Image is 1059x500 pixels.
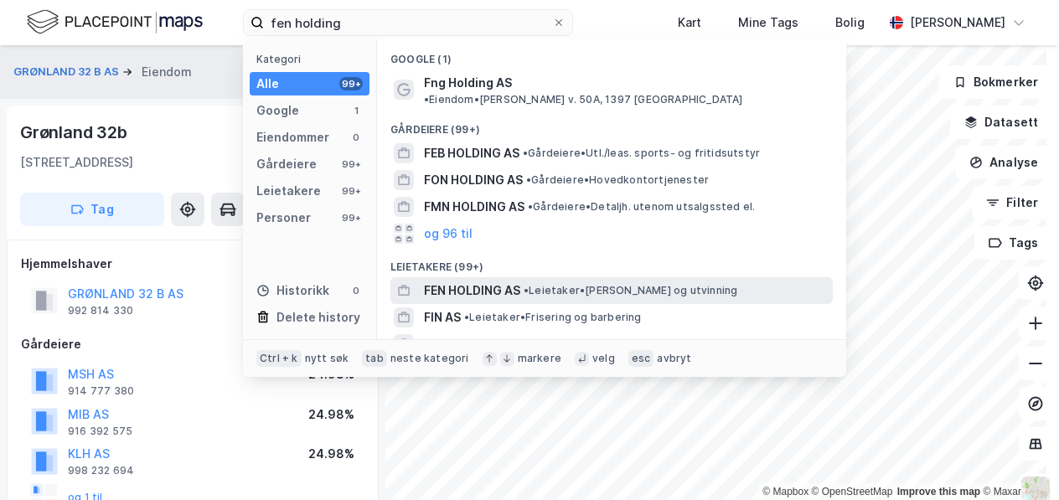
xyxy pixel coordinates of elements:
span: • [524,284,529,296]
div: Leietakere [256,181,321,201]
button: og 96 til [424,224,473,244]
div: Historikk [256,281,329,301]
div: velg [592,352,615,365]
span: • [523,147,528,159]
div: Gårdeiere [21,334,364,354]
iframe: Chat Widget [975,420,1059,500]
div: Gårdeiere [256,154,317,174]
span: FEB HOLDING AS [424,143,519,163]
div: 99+ [339,157,363,171]
div: Kategori [256,53,369,65]
div: 992 814 330 [68,304,133,317]
span: FMN HOLDING AS [424,197,524,217]
span: FIN AS [424,307,461,327]
img: logo.f888ab2527a4732fd821a326f86c7f29.svg [27,8,203,37]
div: Google (1) [377,39,846,70]
span: Eiendom • [PERSON_NAME] v. 50A, 1397 [GEOGRAPHIC_DATA] [424,93,743,106]
div: Grønland 32b [20,119,131,146]
span: Gårdeiere • Hovedkontortjenester [526,173,709,187]
input: Søk på adresse, matrikkel, gårdeiere, leietakere eller personer [264,10,552,35]
div: 24.98% [308,444,354,464]
a: Improve this map [897,486,980,497]
div: Gårdeiere (99+) [377,110,846,140]
span: FEND AS [424,334,473,354]
div: neste kategori [390,352,469,365]
button: Datasett [950,106,1052,139]
div: Mine Tags [738,13,798,33]
div: Kart [678,13,701,33]
span: • [528,200,533,213]
button: Tags [974,226,1052,260]
div: 1 [349,104,363,117]
div: Eiendom [142,62,192,82]
span: Gårdeiere • Detaljh. utenom utsalgssted el. [528,200,755,214]
div: Google [256,101,299,121]
div: 99+ [339,77,363,90]
div: 99+ [339,184,363,198]
div: Delete history [276,307,360,327]
span: Leietaker • Frisering og barbering [464,311,642,324]
div: Bolig [835,13,865,33]
div: Personer [256,208,311,228]
div: 916 392 575 [68,425,132,438]
span: • [464,311,469,323]
div: Leietakere (99+) [377,247,846,277]
span: Leietaker • Kons.virks. tilkn. informasj.tekn. [476,338,703,351]
div: 998 232 694 [68,464,134,477]
div: tab [362,350,387,367]
span: • [476,338,481,350]
span: Leietaker • [PERSON_NAME] og utvinning [524,284,737,297]
div: markere [518,352,561,365]
div: Alle [256,74,279,94]
span: Fng Holding AS [424,73,512,93]
div: 24.98% [308,405,354,425]
div: esc [628,350,654,367]
a: Mapbox [762,486,808,497]
div: Ctrl + k [256,350,302,367]
div: nytt søk [305,352,349,365]
div: Hjemmelshaver [21,254,364,274]
div: [PERSON_NAME] [910,13,1005,33]
span: • [526,173,531,186]
div: Eiendommer [256,127,329,147]
div: avbryt [657,352,691,365]
a: OpenStreetMap [812,486,893,497]
div: [STREET_ADDRESS] [20,152,133,173]
div: 0 [349,131,363,144]
span: FEN HOLDING AS [424,281,520,301]
span: FON HOLDING AS [424,170,523,190]
button: Filter [972,186,1052,219]
span: • [424,93,429,106]
button: Tag [20,193,164,226]
button: Bokmerker [939,65,1052,99]
button: Analyse [955,146,1052,179]
span: Gårdeiere • Utl./leas. sports- og fritidsutstyr [523,147,760,160]
div: 99+ [339,211,363,224]
div: 0 [349,284,363,297]
button: GRØNLAND 32 B AS [13,64,122,80]
div: 914 777 380 [68,384,134,398]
